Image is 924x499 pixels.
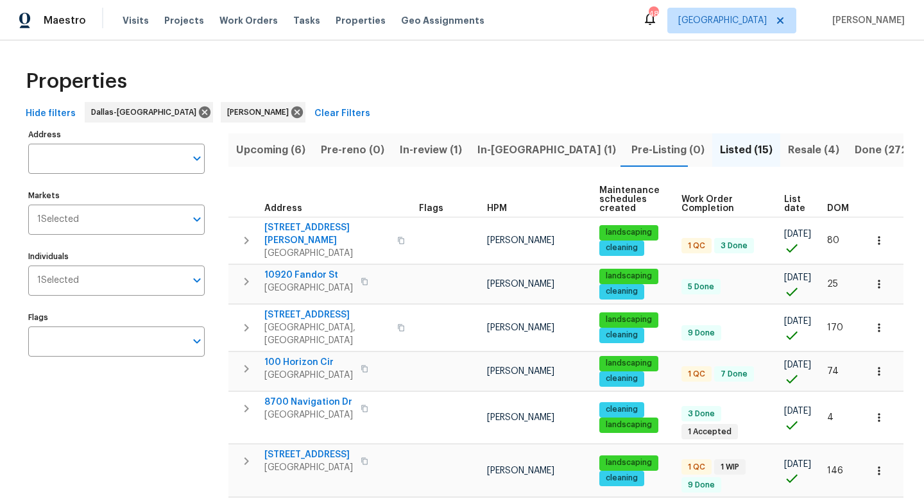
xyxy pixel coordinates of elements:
[683,328,720,339] span: 9 Done
[683,282,719,292] span: 5 Done
[188,332,206,350] button: Open
[487,466,554,475] span: [PERSON_NAME]
[123,14,149,27] span: Visits
[827,323,843,332] span: 170
[784,317,811,326] span: [DATE]
[827,413,834,422] span: 4
[37,275,79,286] span: 1 Selected
[28,314,205,321] label: Flags
[264,396,353,409] span: 8700 Navigation Dr
[683,462,710,473] span: 1 QC
[164,14,204,27] span: Projects
[601,404,643,415] span: cleaning
[599,186,660,213] span: Maintenance schedules created
[37,214,79,225] span: 1 Selected
[264,448,353,461] span: [STREET_ADDRESS]
[264,282,353,294] span: [GEOGRAPHIC_DATA]
[601,358,657,369] span: landscaping
[236,141,305,159] span: Upcoming (6)
[678,14,767,27] span: [GEOGRAPHIC_DATA]
[487,236,554,245] span: [PERSON_NAME]
[601,473,643,484] span: cleaning
[720,141,773,159] span: Listed (15)
[21,102,81,126] button: Hide filters
[784,195,805,213] span: List date
[683,241,710,251] span: 1 QC
[264,221,389,247] span: [STREET_ADDRESS][PERSON_NAME]
[601,330,643,341] span: cleaning
[601,271,657,282] span: landscaping
[314,106,370,122] span: Clear Filters
[715,462,744,473] span: 1 WIP
[401,14,484,27] span: Geo Assignments
[28,131,205,139] label: Address
[487,323,554,332] span: [PERSON_NAME]
[264,461,353,474] span: [GEOGRAPHIC_DATA]
[683,409,720,419] span: 3 Done
[28,192,205,199] label: Markets
[683,480,720,491] span: 9 Done
[44,14,86,27] span: Maestro
[601,457,657,468] span: landscaping
[601,227,657,238] span: landscaping
[487,367,554,376] span: [PERSON_NAME]
[264,409,353,421] span: [GEOGRAPHIC_DATA]
[188,271,206,289] button: Open
[827,280,838,289] span: 25
[784,360,811,369] span: [DATE]
[227,106,294,119] span: [PERSON_NAME]
[400,141,462,159] span: In-review (1)
[827,204,849,213] span: DOM
[601,419,657,430] span: landscaping
[28,253,205,260] label: Individuals
[85,102,213,123] div: Dallas-[GEOGRAPHIC_DATA]
[487,204,507,213] span: HPM
[221,102,305,123] div: [PERSON_NAME]
[264,269,353,282] span: 10920 Fandor St
[264,369,353,382] span: [GEOGRAPHIC_DATA]
[601,314,657,325] span: landscaping
[681,195,762,213] span: Work Order Completion
[188,149,206,167] button: Open
[188,210,206,228] button: Open
[336,14,386,27] span: Properties
[91,106,201,119] span: Dallas-[GEOGRAPHIC_DATA]
[26,75,127,88] span: Properties
[477,141,616,159] span: In-[GEOGRAPHIC_DATA] (1)
[264,356,353,369] span: 100 Horizon Cir
[264,321,389,347] span: [GEOGRAPHIC_DATA], [GEOGRAPHIC_DATA]
[321,141,384,159] span: Pre-reno (0)
[649,8,658,21] div: 48
[601,286,643,297] span: cleaning
[827,14,905,27] span: [PERSON_NAME]
[784,273,811,282] span: [DATE]
[855,141,911,159] span: Done (272)
[219,14,278,27] span: Work Orders
[788,141,839,159] span: Resale (4)
[26,106,76,122] span: Hide filters
[715,369,753,380] span: 7 Done
[784,407,811,416] span: [DATE]
[419,204,443,213] span: Flags
[715,241,753,251] span: 3 Done
[264,204,302,213] span: Address
[487,280,554,289] span: [PERSON_NAME]
[264,309,389,321] span: [STREET_ADDRESS]
[784,460,811,469] span: [DATE]
[293,16,320,25] span: Tasks
[631,141,705,159] span: Pre-Listing (0)
[601,373,643,384] span: cleaning
[827,367,839,376] span: 74
[487,413,554,422] span: [PERSON_NAME]
[683,427,737,437] span: 1 Accepted
[683,369,710,380] span: 1 QC
[784,230,811,239] span: [DATE]
[309,102,375,126] button: Clear Filters
[827,236,839,245] span: 80
[827,466,843,475] span: 146
[601,242,643,253] span: cleaning
[264,247,389,260] span: [GEOGRAPHIC_DATA]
